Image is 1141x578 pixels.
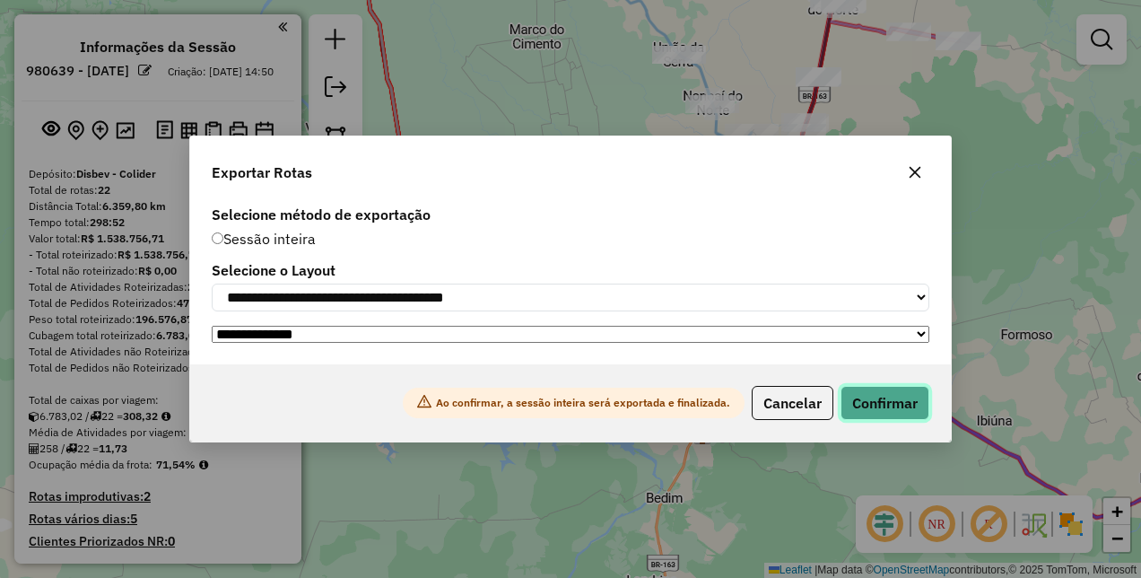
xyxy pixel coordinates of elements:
span: Exportar Rotas [212,162,312,183]
span: Ao confirmar, a sessão inteira será exportada e finalizada. [403,388,745,418]
label: Selecione o Layout [212,259,929,281]
button: Cancelar [752,386,833,420]
button: Confirmar [841,386,929,420]
span: Sessão inteira [212,230,316,248]
label: Selecione método de exportação [212,204,929,225]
